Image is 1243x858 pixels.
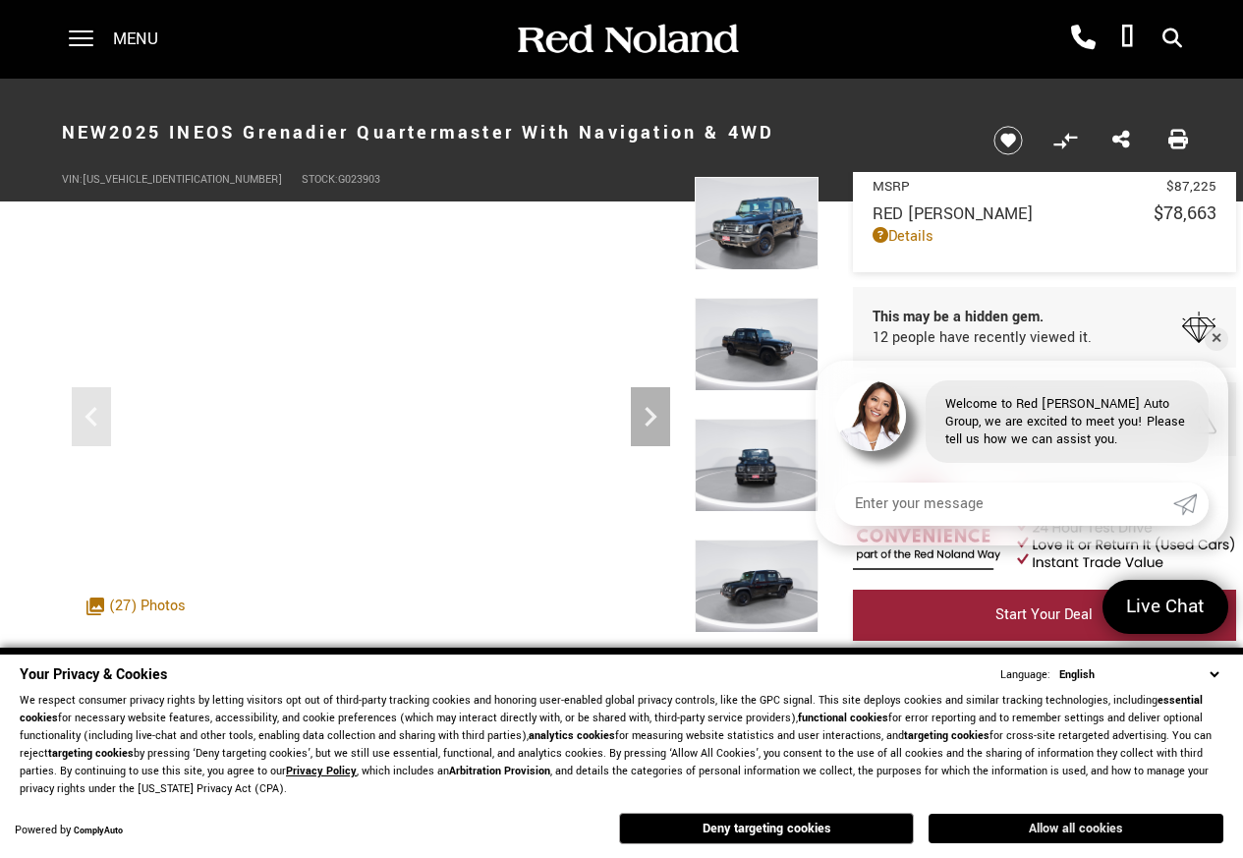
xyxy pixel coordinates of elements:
[1102,580,1228,634] a: Live Chat
[529,728,615,743] strong: analytics cookies
[1116,594,1215,620] span: Live Chat
[1166,177,1216,196] span: $87,225
[83,172,282,187] span: [US_VEHICLE_IDENTIFICATION_NUMBER]
[286,764,357,778] a: Privacy Policy
[74,825,123,837] a: ComplyAuto
[449,764,550,778] strong: Arbitration Provision
[835,483,1173,526] input: Enter your message
[338,172,380,187] span: G023903
[62,172,83,187] span: VIN:
[695,298,819,391] img: New 2025 Black INEOS Quartermaster image 2
[987,125,1030,156] button: Save vehicle
[873,200,1216,226] a: Red [PERSON_NAME] $78,663
[302,172,338,187] span: Stock:
[62,177,680,641] iframe: Interactive Walkaround/Photo gallery of the vehicle/product
[1173,483,1209,526] a: Submit
[62,120,110,145] strong: New
[798,711,888,725] strong: functional cookies
[695,540,819,633] img: New 2025 Black INEOS Quartermaster image 4
[514,23,740,57] img: Red Noland Auto Group
[1154,200,1216,226] span: $78,663
[873,307,1092,327] span: This may be a hidden gem.
[873,202,1154,225] span: Red [PERSON_NAME]
[695,177,819,270] img: New 2025 Black INEOS Quartermaster image 1
[62,93,961,172] h1: 2025 INEOS Grenadier Quartermaster With Navigation & 4WD
[926,380,1209,463] div: Welcome to Red [PERSON_NAME] Auto Group, we are excited to meet you! Please tell us how we can as...
[631,387,670,446] div: Next
[1168,128,1188,153] a: Print this New 2025 INEOS Grenadier Quartermaster With Navigation & 4WD
[1000,669,1050,681] div: Language:
[853,590,1236,641] a: Start Your Deal
[873,327,1092,348] span: 12 people have recently viewed it.
[695,419,819,512] img: New 2025 Black INEOS Quartermaster image 3
[77,586,196,626] div: (27) Photos
[873,177,1166,196] span: MSRP
[619,813,914,844] button: Deny targeting cookies
[904,728,989,743] strong: targeting cookies
[48,746,134,761] strong: targeting cookies
[20,664,167,685] span: Your Privacy & Cookies
[995,604,1093,625] span: Start Your Deal
[929,814,1223,843] button: Allow all cookies
[873,177,1216,196] a: MSRP $87,225
[15,825,123,837] div: Powered by
[1050,126,1080,155] button: Compare vehicle
[1054,665,1223,684] select: Language Select
[20,692,1223,798] p: We respect consumer privacy rights by letting visitors opt out of third-party tracking cookies an...
[1112,128,1130,153] a: Share this New 2025 INEOS Grenadier Quartermaster With Navigation & 4WD
[873,226,1216,247] a: Details
[835,380,906,451] img: Agent profile photo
